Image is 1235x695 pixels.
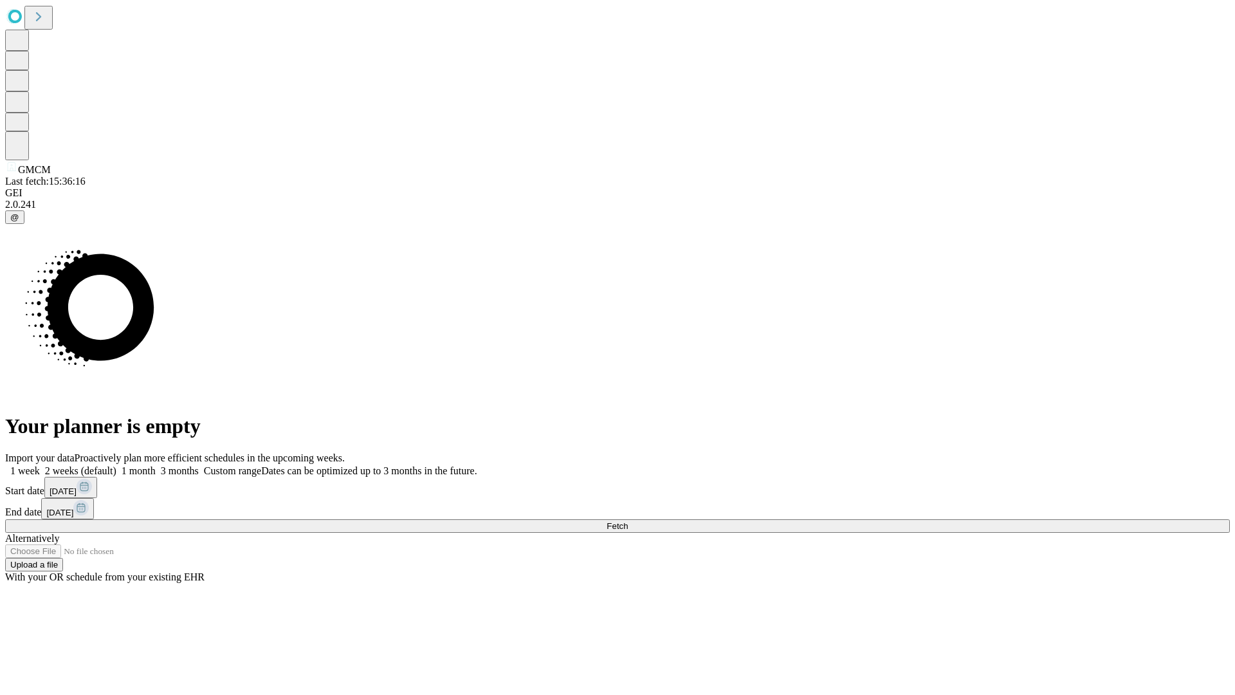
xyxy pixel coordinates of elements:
[261,465,477,476] span: Dates can be optimized up to 3 months in the future.
[5,187,1230,199] div: GEI
[5,199,1230,210] div: 2.0.241
[10,212,19,222] span: @
[5,477,1230,498] div: Start date
[5,176,86,187] span: Last fetch: 15:36:16
[5,210,24,224] button: @
[5,498,1230,519] div: End date
[44,477,97,498] button: [DATE]
[161,465,199,476] span: 3 months
[5,571,205,582] span: With your OR schedule from your existing EHR
[75,452,345,463] span: Proactively plan more efficient schedules in the upcoming weeks.
[10,465,40,476] span: 1 week
[5,519,1230,533] button: Fetch
[45,465,116,476] span: 2 weeks (default)
[50,486,77,496] span: [DATE]
[46,508,73,517] span: [DATE]
[607,521,628,531] span: Fetch
[5,533,59,544] span: Alternatively
[5,558,63,571] button: Upload a file
[18,164,51,175] span: GMCM
[41,498,94,519] button: [DATE]
[5,414,1230,438] h1: Your planner is empty
[122,465,156,476] span: 1 month
[5,452,75,463] span: Import your data
[204,465,261,476] span: Custom range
